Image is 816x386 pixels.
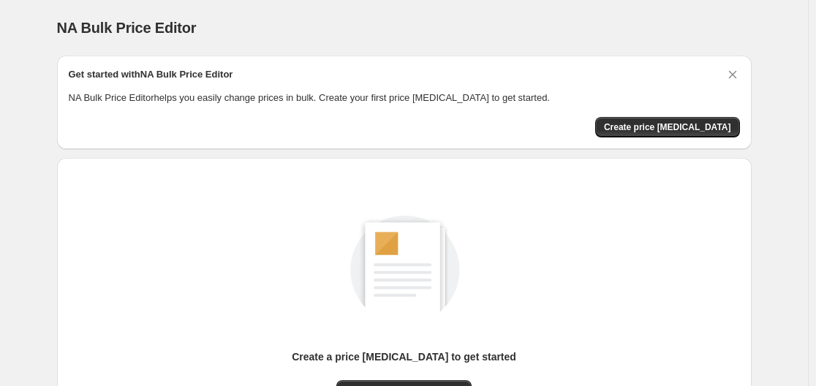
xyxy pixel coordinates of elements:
p: Create a price [MEDICAL_DATA] to get started [292,349,516,364]
button: Dismiss card [725,67,740,82]
span: NA Bulk Price Editor [57,20,197,36]
span: Create price [MEDICAL_DATA] [604,121,731,133]
button: Create price change job [595,117,740,137]
p: NA Bulk Price Editor helps you easily change prices in bulk. Create your first price [MEDICAL_DAT... [69,91,740,105]
h2: Get started with NA Bulk Price Editor [69,67,233,82]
